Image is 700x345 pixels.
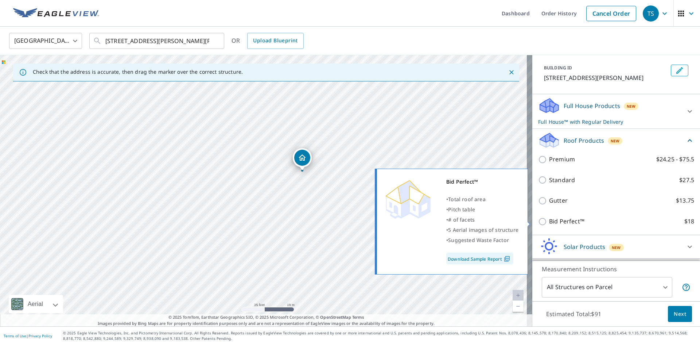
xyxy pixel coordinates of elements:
[320,314,351,320] a: OpenStreetMap
[446,225,518,235] div: •
[247,33,303,49] a: Upload Blueprint
[448,226,518,233] span: 5 Aerial images of structure
[676,196,694,205] p: $13.75
[540,306,607,322] p: Estimated Total: $91
[586,6,636,21] a: Cancel Order
[232,33,304,49] div: OR
[549,176,575,185] p: Standard
[448,237,509,244] span: Suggested Waste Factor
[446,235,518,245] div: •
[611,138,620,144] span: New
[446,253,513,264] a: Download Sample Report
[564,136,604,145] p: Roof Products
[33,69,243,75] p: Check that the address is accurate, then drag the marker over the correct structure.
[549,196,568,205] p: Gutter
[63,330,696,341] p: © 2025 Eagle View Technologies, Inc. and Pictometry International Corp. All Rights Reserved. Repo...
[507,68,516,77] button: Close
[352,314,364,320] a: Terms
[538,238,694,256] div: Solar ProductsNew
[564,242,605,251] p: Solar Products
[612,245,621,250] span: New
[513,290,524,301] a: Current Level 20, Zoom In Disabled
[679,176,694,185] p: $27.5
[253,36,297,45] span: Upload Blueprint
[293,148,312,171] div: Dropped pin, building 1, Residential property, 730 Osley Mill Rd Carlton, GA 30627
[627,103,636,109] span: New
[502,256,512,262] img: Pdf Icon
[105,31,209,51] input: Search by address or latitude-longitude
[446,215,518,225] div: •
[656,155,694,164] p: $24.25 - $75.5
[682,283,691,292] span: Your report will include each building or structure inside the parcel boundary. In some cases, du...
[9,295,63,313] div: Aerial
[448,206,475,213] span: Pitch table
[382,177,433,221] img: Premium
[542,265,691,273] p: Measurement Instructions
[549,155,575,164] p: Premium
[668,306,692,322] button: Next
[4,333,26,338] a: Terms of Use
[9,31,82,51] div: [GEOGRAPHIC_DATA]
[513,301,524,312] a: Current Level 20, Zoom Out
[544,65,572,71] p: BUILDING ID
[538,97,694,126] div: Full House ProductsNewFull House™ with Regular Delivery
[28,333,52,338] a: Privacy Policy
[448,196,486,203] span: Total roof area
[538,118,681,126] p: Full House™ with Regular Delivery
[671,65,688,76] button: Edit building 1
[446,204,518,215] div: •
[26,295,45,313] div: Aerial
[4,334,52,338] p: |
[538,132,694,149] div: Roof ProductsNew
[564,101,620,110] p: Full House Products
[544,73,668,82] p: [STREET_ADDRESS][PERSON_NAME]
[448,216,475,223] span: # of facets
[643,5,659,22] div: TS
[168,314,364,321] span: © 2025 TomTom, Earthstar Geographics SIO, © 2025 Microsoft Corporation, ©
[542,277,672,298] div: All Structures on Parcel
[684,217,694,226] p: $18
[674,310,686,319] span: Next
[446,194,518,204] div: •
[446,177,518,187] div: Bid Perfect™
[549,217,584,226] p: Bid Perfect™
[13,8,99,19] img: EV Logo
